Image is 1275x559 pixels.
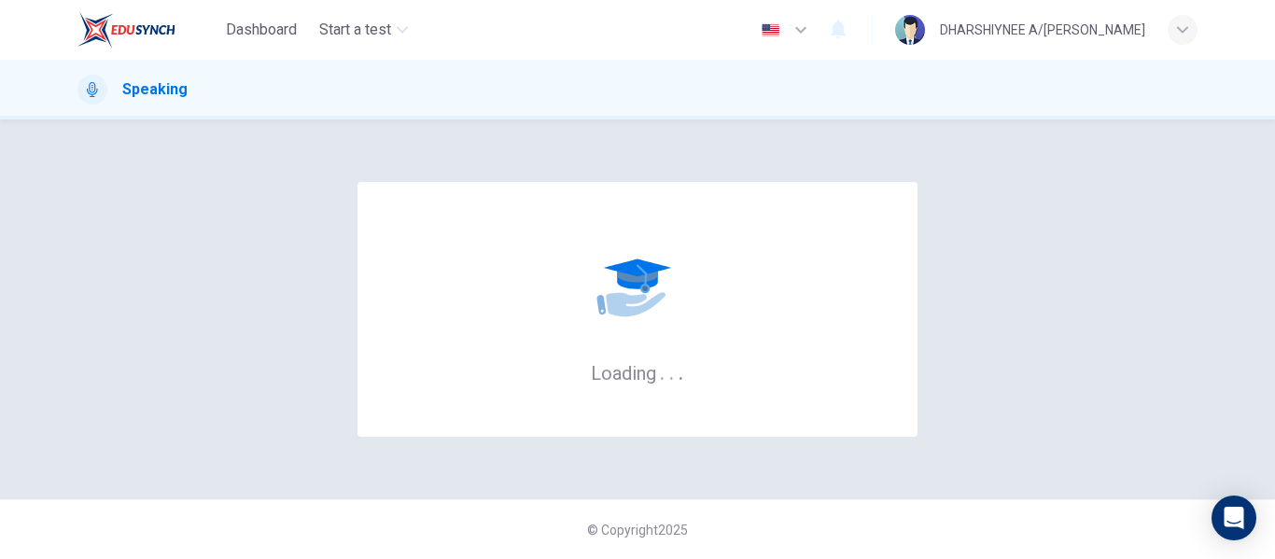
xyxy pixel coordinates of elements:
button: Dashboard [218,13,304,47]
div: Open Intercom Messenger [1212,496,1256,540]
h6: . [659,356,666,386]
img: Profile picture [895,15,925,45]
span: Start a test [319,19,391,41]
h1: Speaking [122,78,188,101]
h6: . [678,356,684,386]
span: Dashboard [226,19,297,41]
span: © Copyright 2025 [587,523,688,538]
h6: . [668,356,675,386]
img: en [759,23,782,37]
div: DHARSHIYNEE A/[PERSON_NAME] [940,19,1145,41]
img: EduSynch logo [77,11,175,49]
button: Start a test [312,13,415,47]
a: EduSynch logo [77,11,218,49]
h6: Loading [591,360,684,384]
